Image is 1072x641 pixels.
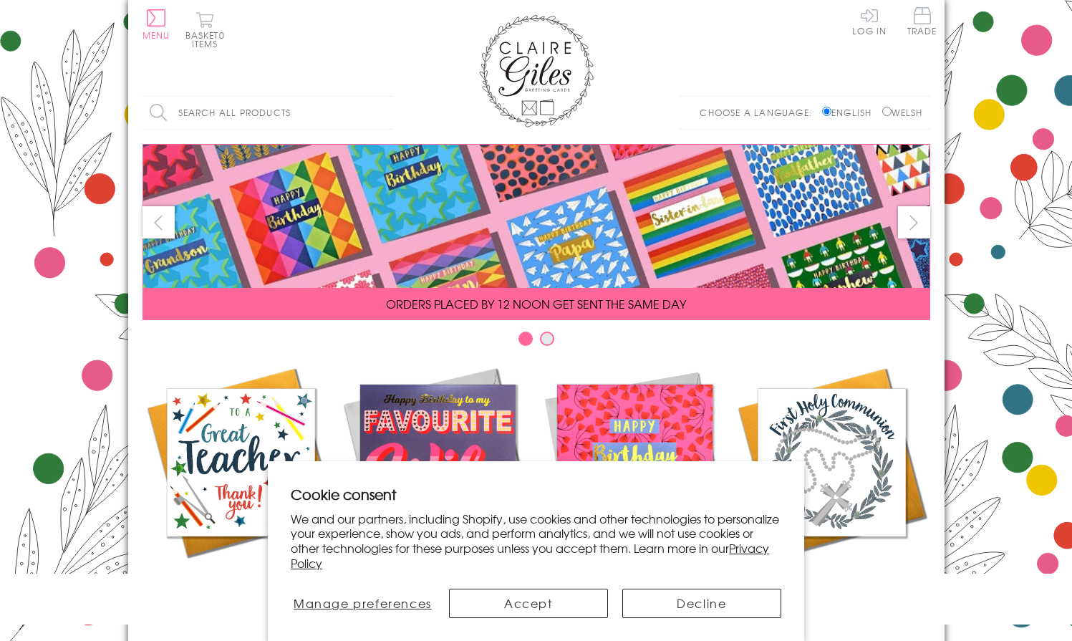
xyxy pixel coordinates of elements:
button: Manage preferences [291,589,434,618]
a: New Releases [339,364,536,589]
a: Log In [852,7,887,35]
a: Academic [143,364,339,589]
label: English [822,106,879,119]
button: prev [143,206,175,238]
img: Claire Giles Greetings Cards [479,14,594,127]
span: Trade [907,7,937,35]
p: Choose a language: [700,106,819,119]
label: Welsh [882,106,923,119]
p: We and our partners, including Shopify, use cookies and other technologies to personalize your ex... [291,511,781,571]
button: Basket0 items [185,11,225,48]
button: Accept [449,589,608,618]
div: Carousel Pagination [143,331,930,353]
a: Privacy Policy [291,539,769,572]
span: Academic [204,572,278,589]
button: Menu [143,9,170,39]
a: Communion and Confirmation [733,364,930,606]
a: Birthdays [536,364,733,589]
span: Communion and Confirmation [771,572,892,606]
button: Carousel Page 1 (Current Slide) [518,332,533,346]
span: Manage preferences [294,594,432,612]
h2: Cookie consent [291,484,781,504]
span: ORDERS PLACED BY 12 NOON GET SENT THE SAME DAY [386,295,686,312]
span: Menu [143,29,170,42]
input: Search all products [143,97,393,129]
input: English [822,107,831,116]
button: Carousel Page 2 [540,332,554,346]
a: Trade [907,7,937,38]
span: 0 items [192,29,225,50]
input: Search [379,97,393,129]
input: Welsh [882,107,892,116]
button: Decline [622,589,781,618]
button: next [898,206,930,238]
